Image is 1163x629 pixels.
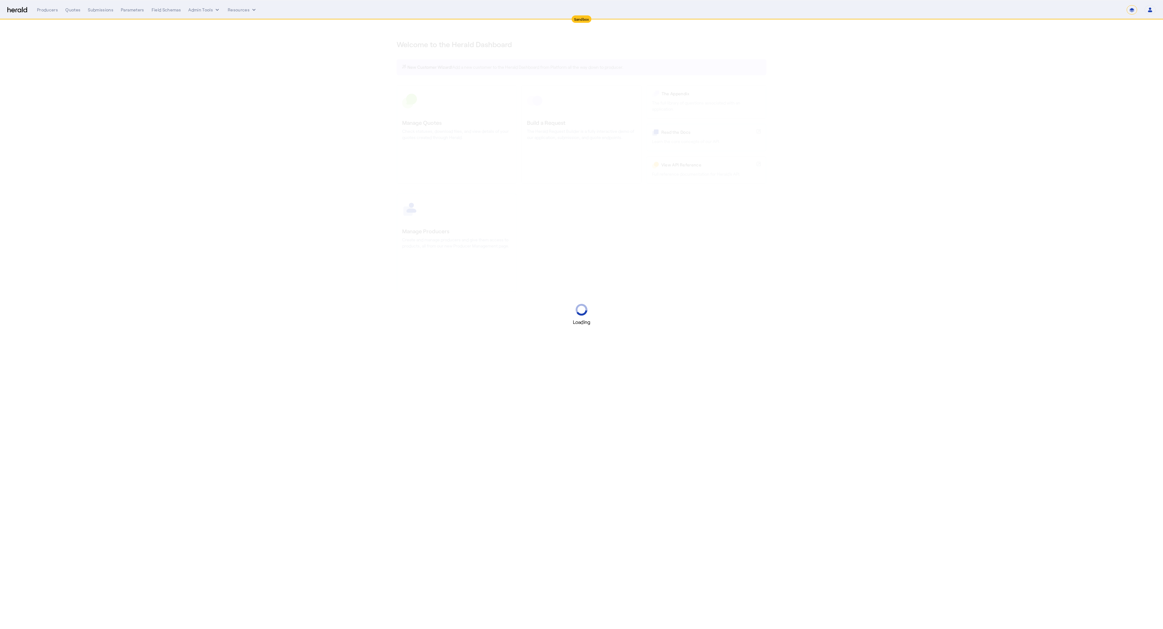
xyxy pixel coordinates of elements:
[7,7,27,13] img: Herald Logo
[65,7,80,13] div: Quotes
[88,7,113,13] div: Submissions
[572,15,592,23] div: Sandbox
[37,7,58,13] div: Producers
[228,7,257,13] button: Resources dropdown menu
[152,7,181,13] div: Field Schemas
[188,7,220,13] button: internal dropdown menu
[121,7,144,13] div: Parameters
